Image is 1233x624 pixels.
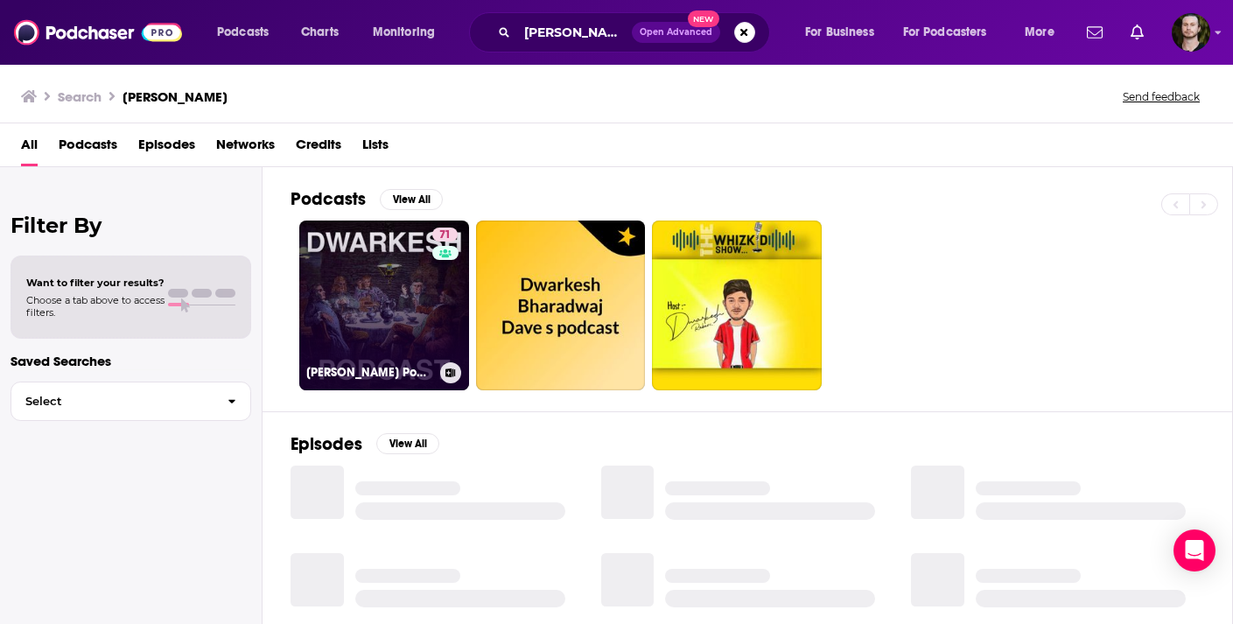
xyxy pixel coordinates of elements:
span: Select [11,396,214,407]
button: Open AdvancedNew [632,22,720,43]
p: Saved Searches [11,353,251,369]
a: All [21,130,38,166]
a: Credits [296,130,341,166]
h3: Search [58,88,102,105]
h3: [PERSON_NAME] Podcast [306,365,433,380]
input: Search podcasts, credits, & more... [517,18,632,46]
button: open menu [892,18,1012,46]
div: Search podcasts, credits, & more... [486,12,787,53]
a: 71 [432,228,458,242]
span: More [1025,20,1054,45]
a: Podcasts [59,130,117,166]
a: EpisodesView All [291,433,439,455]
h3: [PERSON_NAME] [123,88,228,105]
a: Episodes [138,130,195,166]
div: Open Intercom Messenger [1173,529,1215,571]
span: Monitoring [373,20,435,45]
span: Logged in as OutlierAudio [1172,13,1210,52]
a: Show notifications dropdown [1080,18,1110,47]
button: open menu [1012,18,1076,46]
span: Want to filter your results? [26,277,165,289]
a: Show notifications dropdown [1124,18,1151,47]
h2: Episodes [291,433,362,455]
a: 71[PERSON_NAME] Podcast [299,221,469,390]
button: open menu [361,18,458,46]
span: For Business [805,20,874,45]
button: Show profile menu [1172,13,1210,52]
a: Charts [290,18,349,46]
button: Select [11,382,251,421]
span: Open Advanced [640,28,712,37]
h2: Filter By [11,213,251,238]
button: View All [376,433,439,454]
span: 71 [439,227,451,244]
img: User Profile [1172,13,1210,52]
span: For Podcasters [903,20,987,45]
button: View All [380,189,443,210]
a: Lists [362,130,389,166]
button: Send feedback [1117,89,1205,104]
h2: Podcasts [291,188,366,210]
img: Podchaser - Follow, Share and Rate Podcasts [14,16,182,49]
button: open menu [793,18,896,46]
button: open menu [205,18,291,46]
span: Charts [301,20,339,45]
span: New [688,11,719,27]
span: Podcasts [217,20,269,45]
span: Choose a tab above to access filters. [26,294,165,319]
a: Networks [216,130,275,166]
a: PodcastsView All [291,188,443,210]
